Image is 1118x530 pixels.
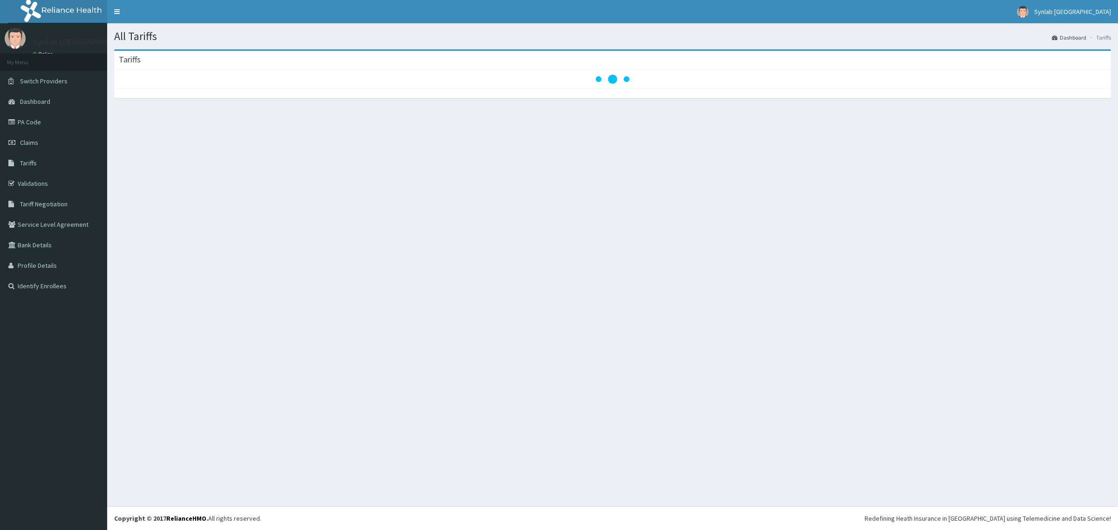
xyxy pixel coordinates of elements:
span: Tariffs [20,159,37,167]
p: Synlab [GEOGRAPHIC_DATA] [33,38,136,46]
img: User Image [1017,6,1029,18]
a: RelianceHMO [166,514,206,523]
div: Redefining Heath Insurance in [GEOGRAPHIC_DATA] using Telemedicine and Data Science! [865,514,1111,523]
li: Tariffs [1087,34,1111,41]
h1: All Tariffs [114,30,1111,42]
footer: All rights reserved. [107,506,1118,530]
span: Synlab [GEOGRAPHIC_DATA] [1034,7,1111,16]
img: User Image [5,28,26,49]
span: Claims [20,138,38,147]
span: Switch Providers [20,77,68,85]
span: Tariff Negotiation [20,200,68,208]
h3: Tariffs [119,55,141,64]
svg: audio-loading [594,61,631,98]
a: Online [33,51,55,57]
strong: Copyright © 2017 . [114,514,208,523]
span: Dashboard [20,97,50,106]
a: Dashboard [1052,34,1086,41]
